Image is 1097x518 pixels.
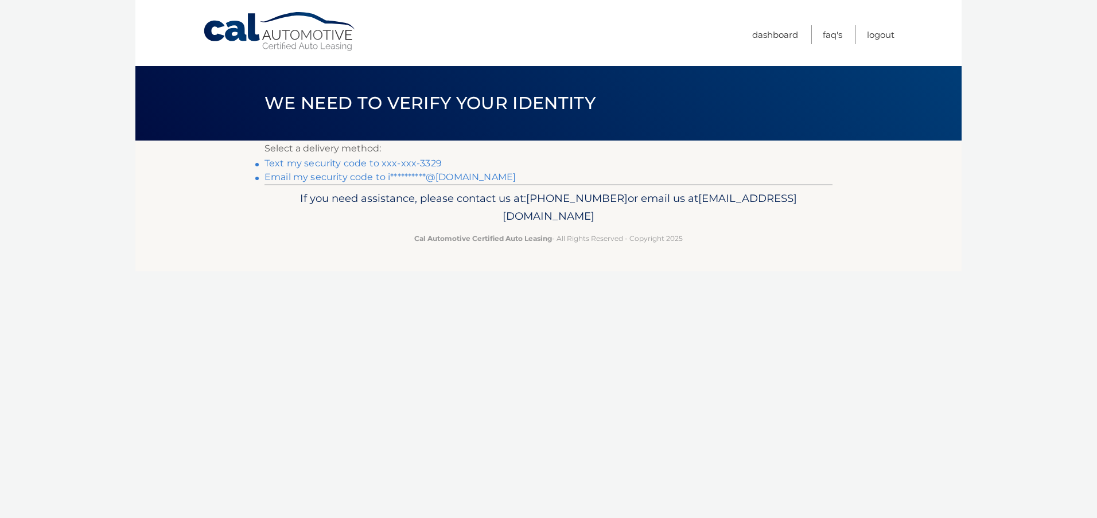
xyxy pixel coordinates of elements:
span: We need to verify your identity [264,92,596,114]
strong: Cal Automotive Certified Auto Leasing [414,234,552,243]
a: Email my security code to i**********@[DOMAIN_NAME] [264,172,516,182]
a: Cal Automotive [203,11,357,52]
a: Dashboard [752,25,798,44]
span: [PHONE_NUMBER] [526,192,628,205]
a: Logout [867,25,894,44]
a: Text my security code to xxx-xxx-3329 [264,158,442,169]
p: If you need assistance, please contact us at: or email us at [272,189,825,226]
a: FAQ's [823,25,842,44]
p: Select a delivery method: [264,141,833,157]
p: - All Rights Reserved - Copyright 2025 [272,232,825,244]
